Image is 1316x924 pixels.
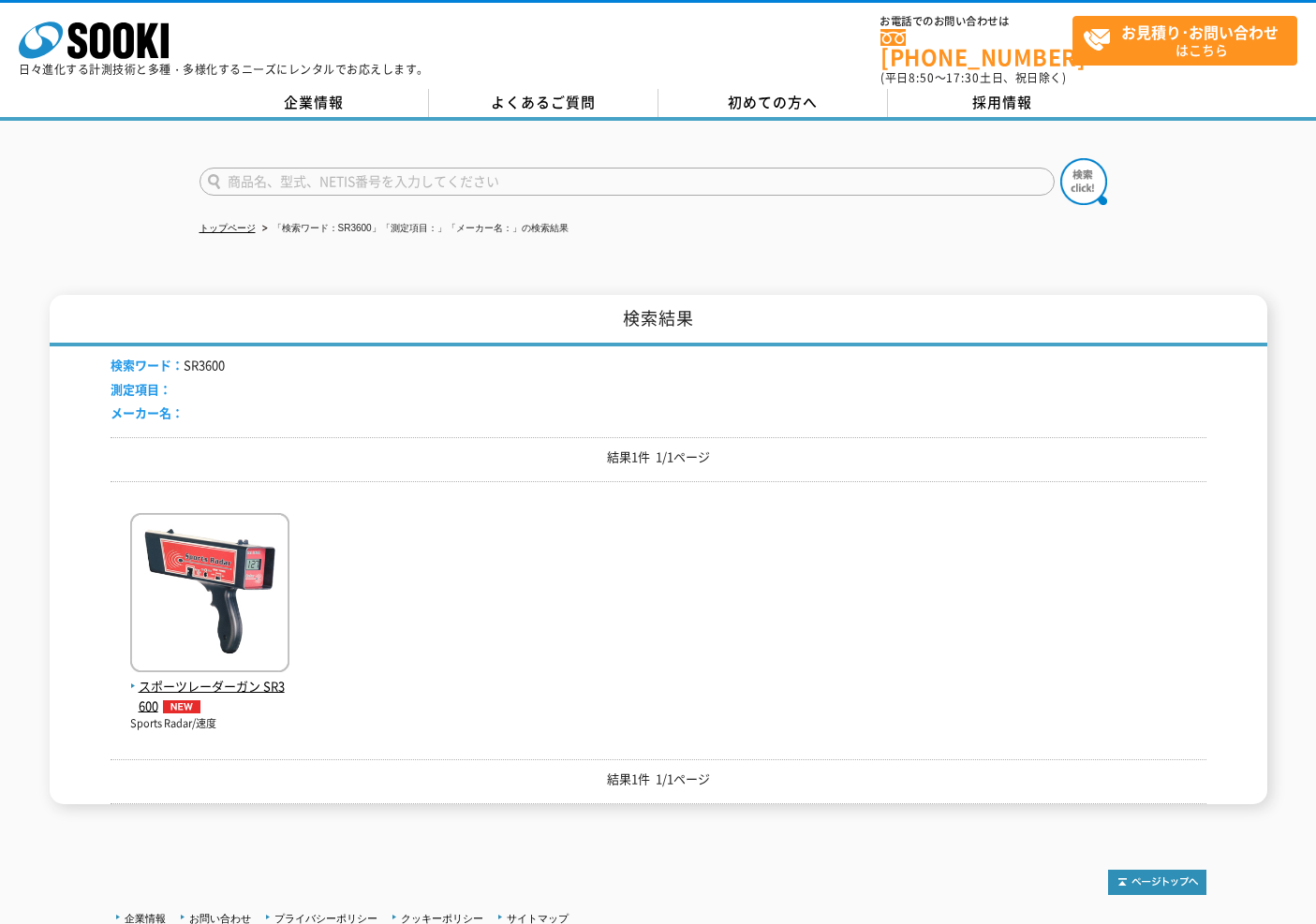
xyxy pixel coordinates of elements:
p: 日々進化する計測技術と多種・多様化するニーズにレンタルでお応えします。 [19,64,429,75]
span: スポーツレーダーガン SR3600 [130,677,289,716]
span: お電話でのお問い合わせは [880,16,1072,27]
a: よくあるご質問 [429,89,658,117]
span: 測定項目： [111,380,171,398]
a: スポーツレーダーガン SR3600NEW [130,657,289,715]
a: [PHONE_NUMBER] [880,29,1072,67]
span: 17:30 [946,69,980,86]
span: 検索ワード： [111,356,184,374]
a: サイトマップ [507,913,569,924]
span: 8:50 [909,69,935,86]
a: 企業情報 [200,89,429,117]
a: 初めての方へ [658,89,888,117]
p: 結果1件 1/1ページ [111,447,1206,467]
strong: お見積り･お問い合わせ [1121,21,1279,43]
span: 初めての方へ [728,92,818,112]
img: トップページへ [1108,870,1206,895]
p: Sports Radar/速度 [130,716,289,732]
span: (平日 ～ 土日、祝日除く) [880,69,1066,86]
input: 商品名、型式、NETIS番号を入力してください [200,168,1055,196]
span: メーカー名： [111,403,184,421]
li: SR3600 [111,356,225,375]
a: お問い合わせ [189,913,251,924]
a: 採用情報 [888,89,1117,117]
a: お見積り･お問い合わせはこちら [1072,16,1297,66]
img: btn_search.png [1060,158,1107,205]
span: はこちら [1083,17,1296,64]
p: 結果1件 1/1ページ [111,770,1206,789]
a: 企業情報 [125,913,166,924]
img: NEW [158,700,205,713]
h1: 検索結果 [50,295,1267,346]
a: クッキーポリシー [401,913,483,924]
a: プライバシーポリシー [274,913,377,924]
li: 「検索ワード：SR3600」「測定項目：」「メーカー名：」の検索結果 [259,219,569,239]
a: トップページ [200,223,256,233]
img: SR3600 [130,513,289,677]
